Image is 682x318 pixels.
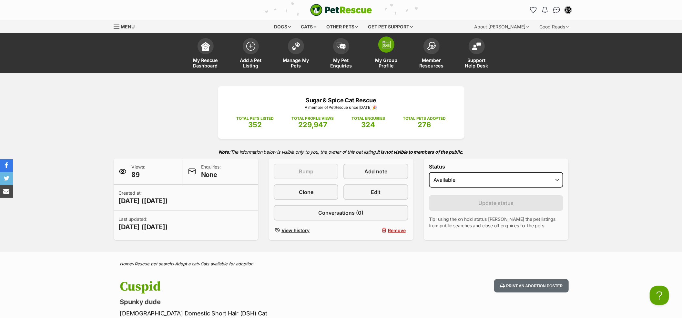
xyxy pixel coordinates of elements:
p: Views: [132,164,145,179]
div: Good Reads [535,20,574,33]
iframe: Help Scout Beacon - Open [650,286,669,305]
a: Clone [274,184,338,200]
span: [DATE] ([DATE]) [119,196,168,205]
button: Print an adoption poster [494,279,568,292]
button: My account [563,5,574,15]
a: Home [120,261,132,266]
span: 229,947 [298,120,327,129]
ul: Account quick links [528,5,574,15]
p: Spunky dude [120,297,393,306]
img: pet-enquiries-icon-7e3ad2cf08bfb03b45e93fb7055b45f3efa6380592205ae92323e6603595dc1f.svg [337,43,346,50]
span: Remove [388,227,406,234]
span: Member Resources [417,57,446,68]
span: My Group Profile [372,57,401,68]
a: My Rescue Dashboard [183,35,228,73]
p: A member of PetRescue since [DATE] 🎉 [228,105,455,110]
a: Menu [114,20,139,32]
a: Member Resources [409,35,454,73]
button: Update status [429,195,564,211]
img: chat-41dd97257d64d25036548639549fe6c8038ab92f7586957e7f3b1b290dea8141.svg [553,7,560,13]
p: TOTAL PETS LISTED [236,116,274,121]
a: My Pet Enquiries [319,35,364,73]
p: Enquiries: [201,164,221,179]
img: member-resources-icon-8e73f808a243e03378d46382f2149f9095a855e16c252ad45f914b54edf8863c.svg [427,42,436,51]
a: My Group Profile [364,35,409,73]
strong: Note: [219,149,230,155]
button: Notifications [540,5,550,15]
span: 89 [132,170,145,179]
p: Last updated: [119,216,168,231]
span: Conversations (0) [318,209,363,217]
a: Add a Pet Listing [228,35,273,73]
img: manage-my-pets-icon-02211641906a0b7f246fdf0571729dbe1e7629f14944591b6c1af311fb30b64b.svg [291,42,300,50]
div: Dogs [270,20,295,33]
span: My Rescue Dashboard [191,57,220,68]
div: About [PERSON_NAME] [470,20,534,33]
button: Bump [274,164,338,179]
span: Add note [364,168,387,175]
a: Conversations (0) [274,205,408,221]
a: Favourites [528,5,539,15]
span: Update status [479,199,514,207]
span: Menu [121,24,135,29]
div: Other pets [322,20,362,33]
a: Support Help Desk [454,35,499,73]
img: notifications-46538b983faf8c2785f20acdc204bb7945ddae34d4c08c2a6579f10ce5e182be.svg [542,7,547,13]
span: My Pet Enquiries [327,57,356,68]
img: Sugar and Spice Cat Rescue profile pic [565,7,572,13]
span: View history [281,227,310,234]
img: dashboard-icon-eb2f2d2d3e046f16d808141f083e7271f6b2e854fb5c12c21221c1fb7104beca.svg [201,42,210,51]
div: Cats [296,20,321,33]
a: Rescue pet search [135,261,172,266]
span: None [201,170,221,179]
h1: Cuspid [120,279,393,294]
p: Sugar & Spice Cat Rescue [228,96,455,105]
img: group-profile-icon-3fa3cf56718a62981997c0bc7e787c4b2cf8bcc04b72c1350f741eb67cf2f40e.svg [382,41,391,48]
a: PetRescue [310,4,372,16]
a: View history [274,226,338,235]
p: Created at: [119,190,168,205]
p: TOTAL ENQUIRIES [351,116,385,121]
label: Status [429,164,564,169]
a: Conversations [552,5,562,15]
span: Edit [371,188,381,196]
span: [DATE] ([DATE]) [119,222,168,231]
span: Add a Pet Listing [236,57,265,68]
span: Manage My Pets [281,57,310,68]
span: 324 [361,120,375,129]
div: > > > [104,262,578,266]
a: Edit [343,184,408,200]
button: Remove [343,226,408,235]
div: Get pet support [363,20,417,33]
a: Add note [343,164,408,179]
p: Tip: using the on hold status [PERSON_NAME] the pet listings from public searches and close off e... [429,216,564,229]
p: The information below is visible only to you, the owner of this pet listing. [114,145,569,159]
span: 276 [418,120,431,129]
strong: It is not visible to members of the public. [377,149,464,155]
a: Manage My Pets [273,35,319,73]
span: Support Help Desk [462,57,491,68]
span: 352 [248,120,262,129]
img: help-desk-icon-fdf02630f3aa405de69fd3d07c3f3aa587a6932b1a1747fa1d2bba05be0121f9.svg [472,42,481,50]
p: TOTAL PROFILE VIEWS [291,116,334,121]
a: Adopt a cat [175,261,198,266]
span: Bump [299,168,313,175]
span: Clone [299,188,313,196]
img: add-pet-listing-icon-0afa8454b4691262ce3f59096e99ab1cd57d4a30225e0717b998d2c9b9846f56.svg [246,42,255,51]
p: TOTAL PETS ADOPTED [403,116,446,121]
a: Cats available for adoption [201,261,254,266]
img: logo-cat-932fe2b9b8326f06289b0f2fb663e598f794de774fb13d1741a6617ecf9a85b4.svg [310,4,372,16]
p: [DEMOGRAPHIC_DATA] Domestic Short Hair (DSH) Cat [120,309,393,318]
